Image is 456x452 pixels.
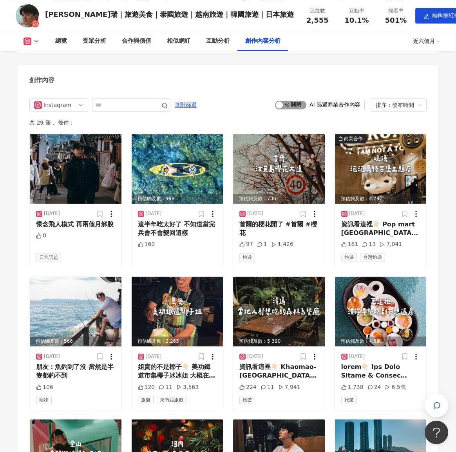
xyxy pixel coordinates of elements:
div: 資訊看這裡👇🏻 Pop mart [GEOGRAPHIC_DATA]📍[GEOGRAPHIC_DATA] 去年才開幕的[GEOGRAPHIC_DATA]巴拿山泡泡[PERSON_NAME]古堡主... [341,220,420,238]
div: post-image預估觸及數：2,263 [132,277,223,346]
div: 資訊看這裡👇🏻 Khaomao-[GEOGRAPHIC_DATA]餐廳 📌清邁 這家餐廳真的美到讓人不想走！ 一進去就被滿滿的綠意包圍，還有小瀑布的流水聲， 整個人瞬間放鬆，壓力直接歸零！ 🍴必... [239,363,318,380]
span: 旅遊 [138,396,154,404]
div: post-image預估觸及數：4.6萬 [335,277,427,346]
div: 24 [367,383,381,391]
img: KOL Avatar [16,4,39,27]
div: 97 [239,240,253,248]
img: post-image [30,134,121,204]
div: post-image預估觸及數：998 [132,134,223,204]
div: post-image預估觸及數：566 [30,277,121,346]
div: 姐賣的不是椰子👇🏻 美功鐵道市集椰子冰冰姐 大概在市集中間的位置！ 一顆只要20泰銖，其他地方買40、50泰銖直接哭暈在廁所😢 #曼谷 #曼谷美食 #曼谷旅行 #曼谷景點 #曼谷旅行 #曼谷自由... [138,363,217,380]
span: edit [423,13,429,19]
span: 東南亞旅遊 [157,396,186,404]
div: lorem👇🏻 Ips Dolo Sitame & Consec Adipisc 📍eli seddoe，tem Inc Utla Etdolo & Magnaa Enimadm，veniamq... [341,363,420,380]
div: 7,941 [278,383,300,391]
img: post-image [233,277,325,346]
div: [PERSON_NAME]瑞｜旅遊美食｜泰國旅遊｜越南旅遊｜韓國旅遊｜日本旅遊 [45,9,294,19]
div: 106 [36,383,53,391]
div: 預估觸及數：736 [233,194,325,204]
div: 1,426 [271,240,293,248]
div: 3,563 [176,383,199,391]
img: post-image [233,134,325,204]
span: 旅遊 [239,396,255,404]
div: [DATE] [44,353,60,360]
span: 旅遊 [341,253,357,262]
div: 追蹤數 [302,7,332,15]
div: post-image預估觸及數：736 [233,134,325,204]
div: 排序：發布時間 [376,99,415,111]
div: 互動率 [342,7,371,15]
div: 預估觸及數：998 [132,194,223,204]
div: 0 [36,232,46,240]
img: post-image [335,134,427,204]
div: 預估觸及數：4.6萬 [335,336,427,346]
div: 總覽 [55,36,67,46]
div: [DATE] [247,210,263,217]
div: 合作與價值 [122,36,151,46]
div: 11 [159,383,172,391]
div: 預估觸及數：2,263 [132,336,223,346]
div: 共 29 筆 ， 條件： [29,119,427,126]
iframe: Help Scout Beacon - Open [425,421,448,444]
span: 進階篩選 [175,99,197,111]
div: post-image預估觸及數：5,390 [233,277,325,346]
div: 1,738 [341,383,364,391]
div: 懷念飛人模式 再兩個月解脫 [36,220,115,229]
div: 近六個月 [413,35,440,47]
span: 日常話題 [36,253,61,262]
div: Instagram [43,99,69,111]
span: 旅遊 [239,253,255,262]
div: 這半年吃太好了 不知道當完兵會不會變回這樣 [138,220,217,238]
button: 進階篩選 [174,98,197,111]
div: 160 [138,240,155,248]
div: 創作內容分析 [245,36,280,46]
div: [DATE] [146,210,162,217]
div: 6.5萬 [385,383,405,391]
div: 互動分析 [206,36,230,46]
span: 501% [385,16,407,24]
div: [DATE] [146,353,162,360]
img: post-image [132,277,223,346]
span: 10.1% [344,16,369,24]
img: post-image [30,277,121,346]
div: 預估觸及數：566 [30,336,121,346]
div: [DATE] [247,353,263,360]
div: 觀看率 [381,7,411,15]
div: [DATE] [44,210,60,217]
img: post-image [335,277,427,346]
span: 寵物 [36,396,52,404]
div: post-image商業合作預估觸及數：4,747 [335,134,427,204]
div: AI 篩選商業合作內容 [309,101,360,108]
span: 台灣旅遊 [360,253,385,262]
div: 預估觸及數：5,390 [233,336,325,346]
div: 224 [239,383,257,391]
div: 受眾分析 [83,36,106,46]
div: 11 [261,383,274,391]
div: 創作內容 [29,76,54,85]
div: 首爾的櫻花開了 #首爾 #櫻花 [239,220,318,238]
div: 相似網紅 [167,36,190,46]
div: 1 [257,240,267,248]
div: [DATE] [349,210,365,217]
div: 161 [341,240,358,248]
div: 120 [138,383,155,391]
div: 朋友：魚釣到了沒 當然是半隻都釣不到 [36,363,115,380]
span: 旅遊 [341,396,357,404]
div: 13 [362,240,376,248]
div: 7,041 [380,240,402,248]
img: post-image [132,134,223,204]
div: [DATE] [349,353,365,360]
span: 2,555 [306,16,329,24]
div: 預估觸及數：4,747 [335,194,427,204]
div: 商業合作 [344,135,363,143]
